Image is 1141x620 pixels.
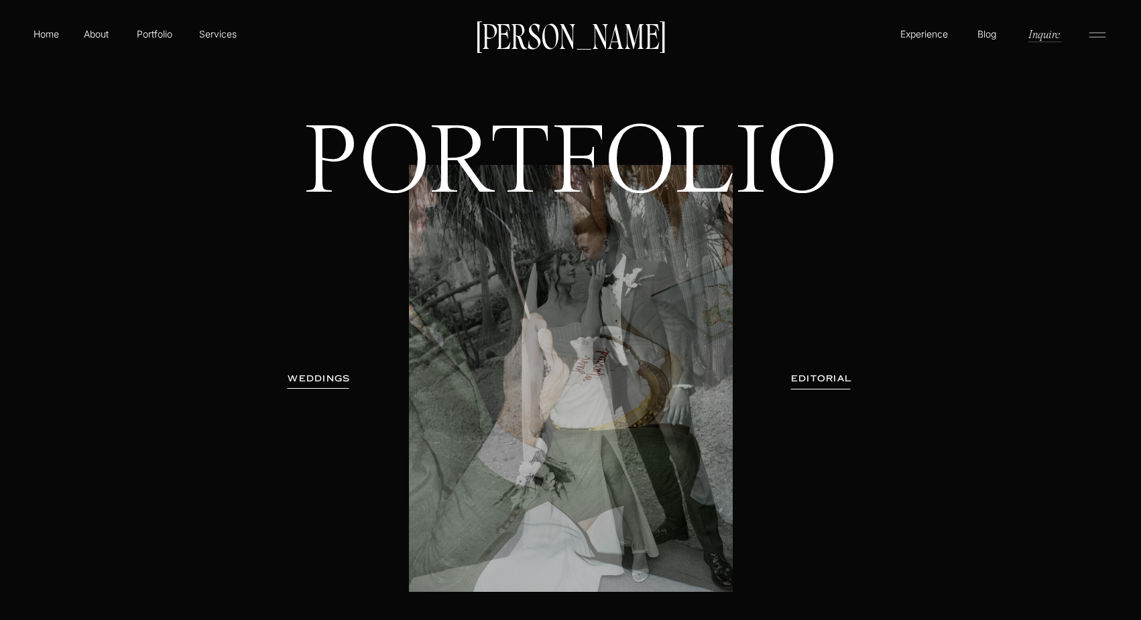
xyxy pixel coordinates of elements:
a: Experience [898,27,950,41]
a: Portfolio [131,27,178,41]
h1: PORTFOLIO [281,121,861,301]
a: Services [198,27,237,41]
a: Inquire [1027,26,1061,42]
a: Home [31,27,62,41]
a: EDITORIAL [772,372,870,385]
a: WEDDINGS [277,372,361,385]
a: Blog [974,27,1000,40]
a: About [81,27,111,40]
a: [PERSON_NAME] [469,21,672,49]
